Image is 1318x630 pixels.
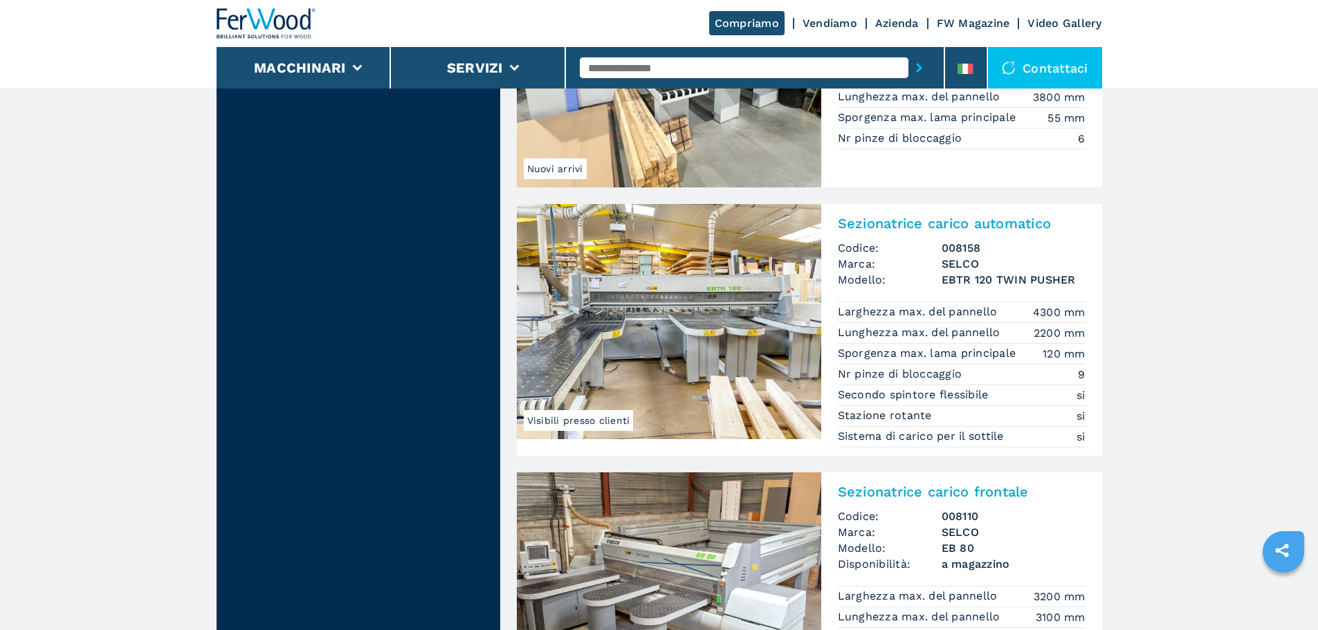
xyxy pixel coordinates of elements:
[942,240,1086,256] h3: 008158
[524,410,634,431] span: Visibili presso clienti
[942,540,1086,556] h3: EB 80
[1047,110,1085,126] em: 55 mm
[838,256,942,272] span: Marca:
[838,110,1020,125] p: Sporgenza max. lama principale
[254,59,346,76] button: Macchinari
[838,325,1004,340] p: Lunghezza max. del pannello
[1034,589,1086,604] em: 3200 mm
[838,240,942,256] span: Codice:
[838,304,1001,319] p: Larghezza max. del pannello
[447,59,503,76] button: Servizi
[1034,325,1086,341] em: 2200 mm
[1265,533,1299,568] a: sharethis
[1077,408,1086,424] em: si
[838,508,942,524] span: Codice:
[1043,346,1086,362] em: 120 mm
[709,11,785,35] a: Compriamo
[1259,568,1308,620] iframe: Chat
[838,215,1086,232] h2: Sezionatrice carico automatico
[838,346,1020,361] p: Sporgenza max. lama principale
[517,204,1102,456] a: Sezionatrice carico automatico SELCO EBTR 120 TWIN PUSHERVisibili presso clientiSezionatrice cari...
[942,256,1086,272] h3: SELCO
[838,589,1001,604] p: Larghezza max. del pannello
[838,387,992,402] p: Secondo spintore flessibile
[803,17,857,30] a: Vendiamo
[1027,17,1101,30] a: Video Gallery
[838,131,966,146] p: Nr pinze di bloccaggio
[908,52,930,84] button: submit-button
[942,524,1086,540] h3: SELCO
[942,508,1086,524] h3: 008110
[1077,429,1086,445] em: si
[1078,131,1085,147] em: 6
[838,524,942,540] span: Marca:
[838,367,966,382] p: Nr pinze di bloccaggio
[838,609,1004,624] p: Lunghezza max. del pannello
[1078,367,1085,382] em: 9
[937,17,1010,30] a: FW Magazine
[838,408,935,423] p: Stazione rotante
[838,89,1004,104] p: Lunghezza max. del pannello
[875,17,919,30] a: Azienda
[217,8,316,39] img: Ferwood
[988,47,1102,89] div: Contattaci
[838,540,942,556] span: Modello:
[1077,387,1086,403] em: si
[1002,61,1016,75] img: Contattaci
[838,556,942,572] span: Disponibilità:
[1033,89,1086,105] em: 3800 mm
[517,204,821,439] img: Sezionatrice carico automatico SELCO EBTR 120 TWIN PUSHER
[1033,304,1086,320] em: 4300 mm
[524,158,587,179] span: Nuovi arrivi
[838,272,942,288] span: Modello:
[838,429,1007,444] p: Sistema di carico per il sottile
[942,556,1086,572] span: a magazzino
[838,483,1086,500] h2: Sezionatrice carico frontale
[1036,609,1086,625] em: 3100 mm
[942,272,1086,288] h3: EBTR 120 TWIN PUSHER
